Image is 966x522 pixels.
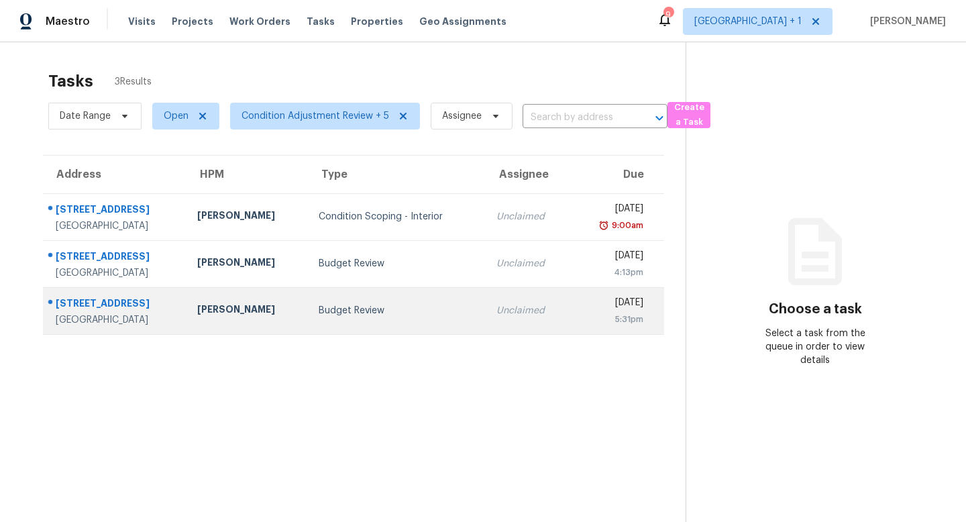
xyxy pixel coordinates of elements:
div: Unclaimed [496,210,560,223]
span: Projects [172,15,213,28]
div: [DATE] [582,296,643,313]
span: Assignee [442,109,482,123]
div: Unclaimed [496,304,560,317]
span: Condition Adjustment Review + 5 [241,109,389,123]
span: Maestro [46,15,90,28]
div: Unclaimed [496,257,560,270]
th: Assignee [486,156,571,193]
div: 4:13pm [582,266,643,279]
img: Overdue Alarm Icon [598,219,609,232]
div: Condition Scoping - Interior [319,210,475,223]
th: Type [308,156,486,193]
div: [STREET_ADDRESS] [56,297,176,313]
div: [GEOGRAPHIC_DATA] [56,313,176,327]
div: 5:31pm [582,313,643,326]
span: Tasks [307,17,335,26]
div: [PERSON_NAME] [197,303,297,319]
span: [GEOGRAPHIC_DATA] + 1 [694,15,802,28]
div: [GEOGRAPHIC_DATA] [56,266,176,280]
th: Due [571,156,664,193]
div: [PERSON_NAME] [197,256,297,272]
div: [DATE] [582,202,643,219]
div: Select a task from the queue in order to view details [751,327,880,367]
button: Create a Task [667,102,710,128]
span: Properties [351,15,403,28]
div: [DATE] [582,249,643,266]
input: Search by address [523,107,630,128]
span: Geo Assignments [419,15,506,28]
span: Date Range [60,109,111,123]
span: Create a Task [674,100,704,131]
div: 9:00am [609,219,643,232]
th: Address [43,156,186,193]
div: Budget Review [319,257,475,270]
h3: Choose a task [769,303,862,316]
div: [GEOGRAPHIC_DATA] [56,219,176,233]
span: Open [164,109,189,123]
th: HPM [186,156,308,193]
div: 9 [663,8,673,21]
span: Visits [128,15,156,28]
div: [PERSON_NAME] [197,209,297,225]
h2: Tasks [48,74,93,88]
div: Budget Review [319,304,475,317]
span: 3 Results [115,75,152,89]
span: [PERSON_NAME] [865,15,946,28]
span: Work Orders [229,15,290,28]
button: Open [650,109,669,127]
div: [STREET_ADDRESS] [56,250,176,266]
div: [STREET_ADDRESS] [56,203,176,219]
